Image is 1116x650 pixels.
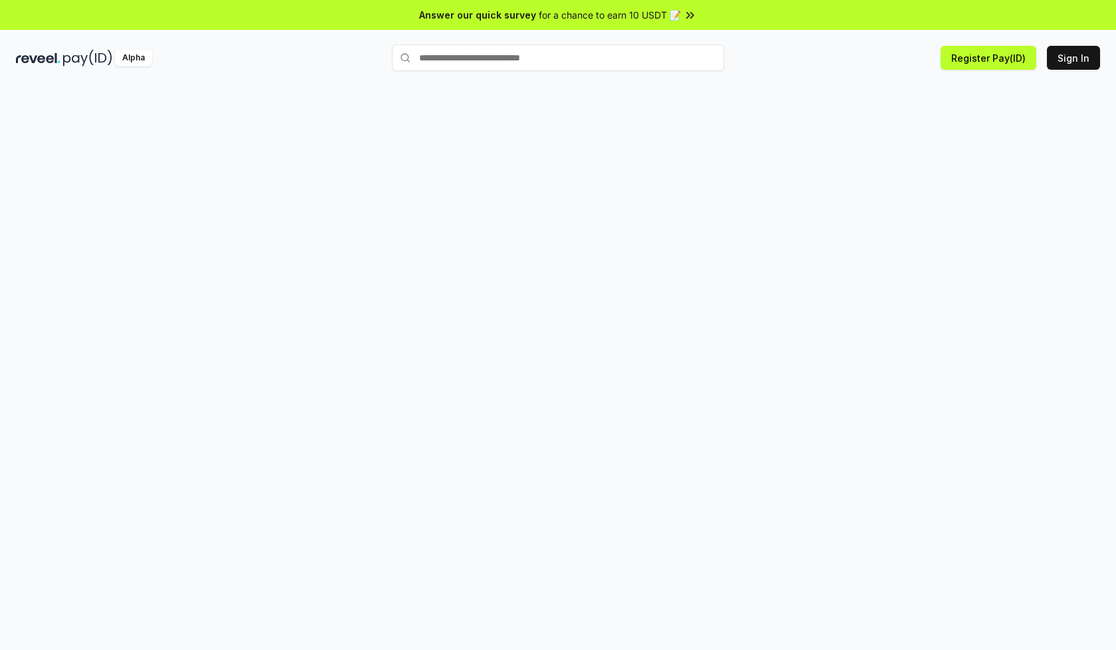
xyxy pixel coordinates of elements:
[63,50,112,66] img: pay_id
[941,46,1036,70] button: Register Pay(ID)
[419,8,536,22] span: Answer our quick survey
[115,50,152,66] div: Alpha
[16,50,60,66] img: reveel_dark
[539,8,681,22] span: for a chance to earn 10 USDT 📝
[1047,46,1100,70] button: Sign In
